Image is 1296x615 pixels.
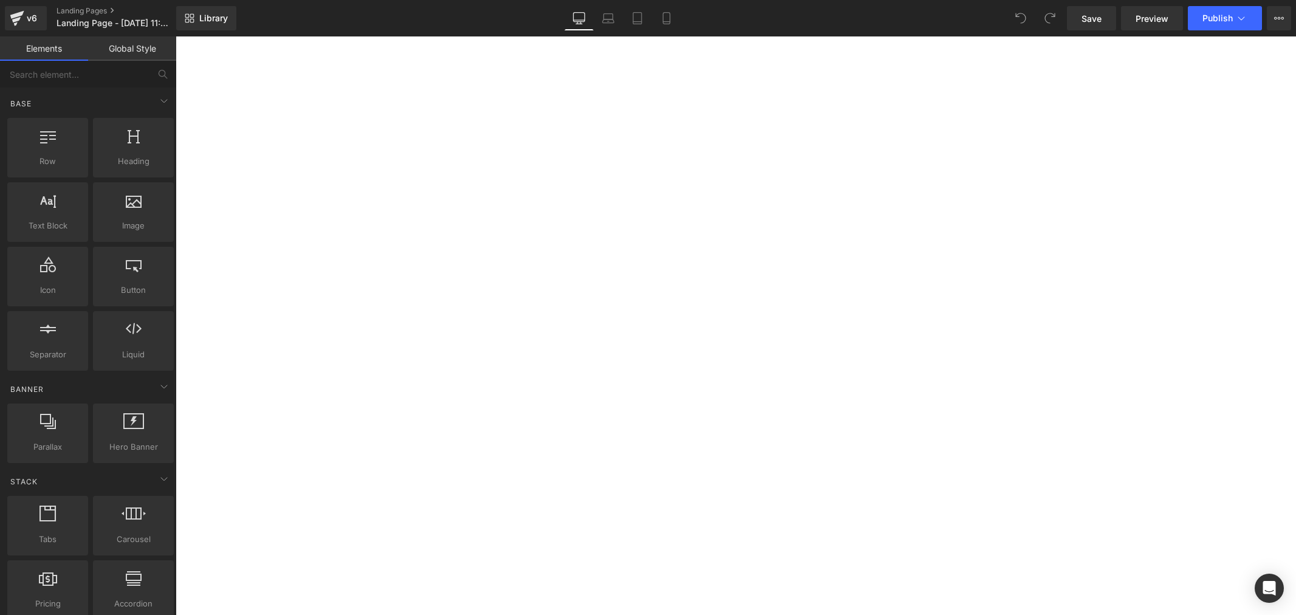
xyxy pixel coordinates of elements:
[1136,12,1168,25] span: Preview
[24,10,39,26] div: v6
[97,348,170,361] span: Liquid
[88,36,176,61] a: Global Style
[1082,12,1102,25] span: Save
[1038,6,1062,30] button: Redo
[11,348,84,361] span: Separator
[1009,6,1033,30] button: Undo
[97,155,170,168] span: Heading
[1202,13,1233,23] span: Publish
[5,6,47,30] a: v6
[9,476,39,487] span: Stack
[97,219,170,232] span: Image
[97,441,170,453] span: Hero Banner
[11,597,84,610] span: Pricing
[652,6,681,30] a: Mobile
[97,533,170,546] span: Carousel
[11,533,84,546] span: Tabs
[11,441,84,453] span: Parallax
[1188,6,1262,30] button: Publish
[11,219,84,232] span: Text Block
[57,18,173,28] span: Landing Page - [DATE] 11:49:58
[11,284,84,297] span: Icon
[1267,6,1291,30] button: More
[199,13,228,24] span: Library
[57,6,196,16] a: Landing Pages
[564,6,594,30] a: Desktop
[11,155,84,168] span: Row
[9,98,33,109] span: Base
[97,284,170,297] span: Button
[594,6,623,30] a: Laptop
[9,383,45,395] span: Banner
[1121,6,1183,30] a: Preview
[97,597,170,610] span: Accordion
[176,6,236,30] a: New Library
[1255,574,1284,603] div: Open Intercom Messenger
[623,6,652,30] a: Tablet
